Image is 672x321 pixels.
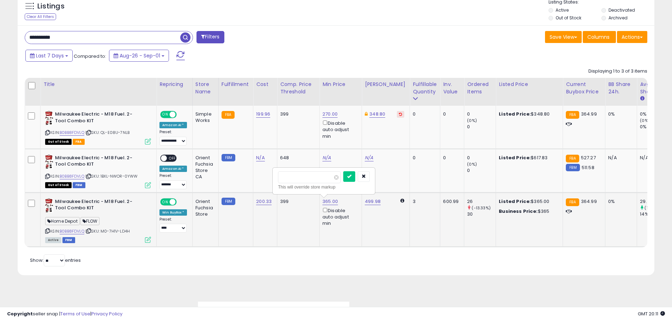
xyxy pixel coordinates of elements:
div: 0% [608,111,631,117]
div: Comp. Price Threshold [280,81,316,95]
span: Compared to: [74,53,106,60]
div: Avg BB Share [640,81,666,95]
div: 14% [640,211,668,217]
div: 0 [413,111,435,117]
small: FBM [222,154,235,161]
b: Milwaukee Electric - M18 Fuel. 2-Tool Combo KIT [55,111,141,126]
div: Cost [256,81,274,88]
div: Orient Fuchsia Store [195,198,213,218]
div: 0 [443,155,459,161]
span: OFF [176,112,187,118]
div: Win BuyBox * [159,209,187,216]
a: B0BB8FDVLQ [60,228,84,234]
div: Repricing [159,81,189,88]
a: B0BB8FDVLQ [60,173,84,179]
span: Last 7 Days [36,52,64,59]
b: Listed Price: [499,111,531,117]
b: Listed Price: [499,198,531,205]
button: Actions [617,31,647,43]
span: FBA [73,139,85,145]
div: $365 [499,208,557,215]
div: N/A [640,155,663,161]
div: 0 [413,155,435,161]
div: Min Price [322,81,359,88]
a: 499.98 [365,198,381,205]
span: All listings currently available for purchase on Amazon [45,237,61,243]
a: 199.96 [256,111,270,118]
small: FBA [566,111,579,119]
div: BB Share 24h. [608,81,634,95]
span: Aug-26 - Sep-01 [120,52,160,59]
div: 0 [467,124,496,130]
h5: Listings [37,1,65,11]
span: All listings that are currently out of stock and unavailable for purchase on Amazon [45,139,72,145]
div: ASIN: [45,155,151,187]
div: Preset: [159,173,187,189]
div: Amazon AI * [159,166,187,172]
div: 0% [608,198,631,205]
div: Preset: [159,130,187,146]
div: 600.99 [443,198,459,205]
div: ASIN: [45,198,151,242]
div: Disable auto adjust min [322,206,356,227]
div: 29.43% [640,198,668,205]
div: Orient Fuchsia Store CA [195,155,213,180]
button: Aug-26 - Sep-01 [109,50,169,62]
span: | SKU: QL-E08U-7NLB [85,130,129,135]
button: Columns [583,31,616,43]
span: Columns [587,33,610,41]
button: Filters [196,31,224,43]
span: FBM [62,237,75,243]
small: (110.21%) [644,205,662,211]
span: 527.27 [581,154,596,161]
div: $348.80 [499,111,557,117]
span: OFF [176,199,187,205]
div: $365.00 [499,198,557,205]
div: Inv. value [443,81,461,95]
span: | SKU: 1BXL-NWOR-0YWW [85,173,138,179]
small: (0%) [467,118,477,123]
div: Title [43,81,153,88]
span: Show: entries [30,257,81,264]
div: [PERSON_NAME] [365,81,407,88]
div: Preset: [159,217,187,233]
div: 648 [280,155,314,161]
img: 41JnPJNLCdL._SL40_.jpg [45,111,53,125]
div: Amazon AI * [159,122,187,128]
small: FBM [222,198,235,205]
img: 41JnPJNLCdL._SL40_.jpg [45,198,53,212]
img: 41JnPJNLCdL._SL40_.jpg [45,155,53,169]
div: 399 [280,198,314,205]
label: Out of Stock [556,15,581,21]
button: Save View [545,31,582,43]
div: Listed Price [499,81,560,88]
div: 399 [280,111,314,117]
div: 0% [640,111,668,117]
span: Home Depot [45,217,80,225]
div: Simple Works [195,111,213,124]
span: 364.99 [581,111,597,117]
div: 0% [640,124,668,130]
small: (-13.33%) [472,205,490,211]
label: Active [556,7,569,13]
small: Avg BB Share. [640,95,644,102]
small: FBA [566,198,579,206]
div: 0 [467,111,496,117]
div: 30 [467,211,496,217]
span: ON [161,112,170,118]
a: N/A [256,154,265,161]
a: B0BB8FDVLQ [60,130,84,136]
div: Fulfillment [222,81,250,88]
span: OFF [167,155,178,161]
div: Displaying 1 to 3 of 3 items [588,68,647,75]
small: (0%) [467,161,477,167]
div: ASIN: [45,111,151,144]
div: 3 [413,198,435,205]
a: N/A [322,154,331,161]
b: Milwaukee Electric - M18 Fuel. 2-Tool Combo KIT [55,155,141,169]
div: 26 [467,198,496,205]
div: 0 [467,155,496,161]
a: 270.00 [322,111,338,118]
small: FBM [566,164,580,171]
b: Listed Price: [499,154,531,161]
